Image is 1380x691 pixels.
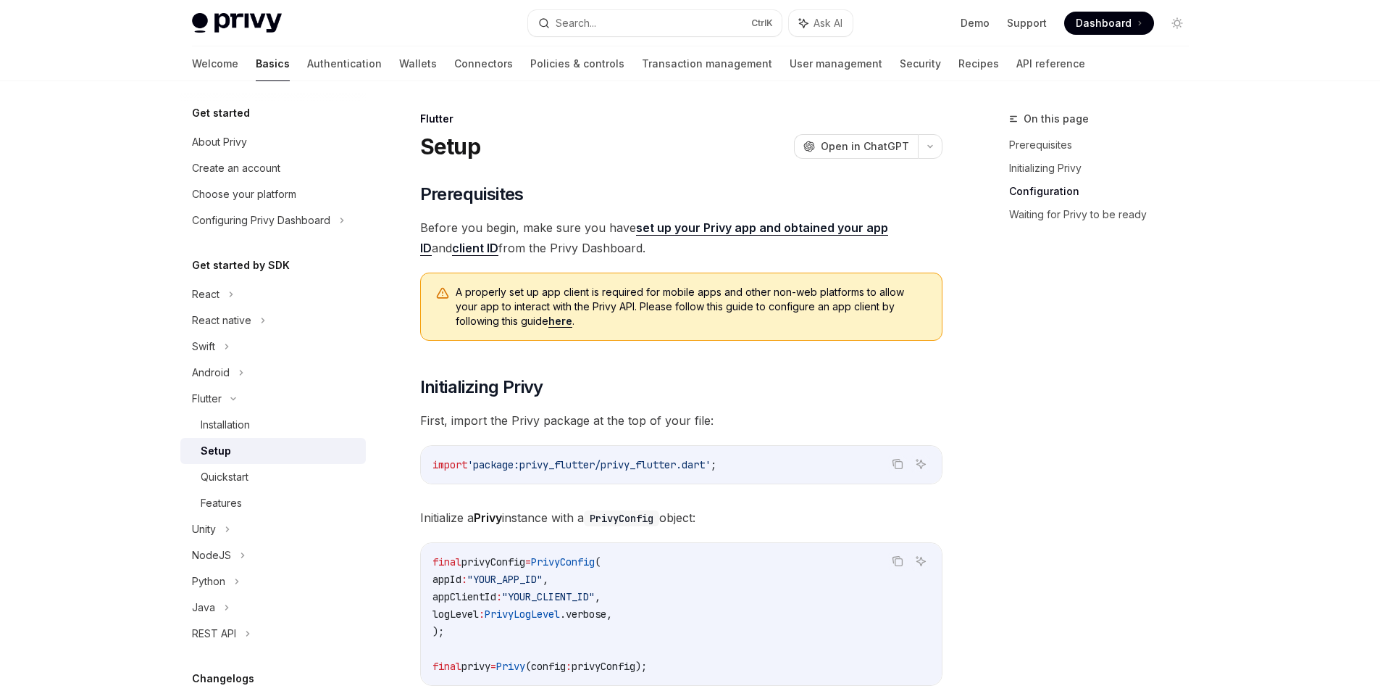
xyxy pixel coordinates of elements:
[192,160,280,177] div: Create an account
[180,155,366,181] a: Create an account
[548,315,572,328] a: here
[790,46,882,81] a: User management
[192,133,247,151] div: About Privy
[432,590,496,603] span: appClientId
[180,412,366,438] a: Installation
[201,442,231,460] div: Setup
[192,13,282,33] img: light logo
[432,573,461,586] span: appId
[479,608,485,621] span: :
[467,573,543,586] span: "YOUR_APP_ID"
[307,46,382,81] a: Authentication
[432,555,461,568] span: final
[461,660,490,673] span: privy
[595,555,601,568] span: (
[192,521,216,538] div: Unity
[192,104,250,122] h5: Get started
[420,218,942,258] span: Before you begin, make sure you have and from the Privy Dashboard.
[192,547,231,564] div: NodeJS
[794,134,918,159] button: Open in ChatGPT
[789,10,853,36] button: Ask AI
[1009,203,1200,226] a: Waiting for Privy to be ready
[201,495,242,512] div: Features
[900,46,941,81] a: Security
[496,590,502,603] span: :
[432,660,461,673] span: final
[958,46,999,81] a: Recipes
[180,464,366,490] a: Quickstart
[192,599,215,616] div: Java
[556,15,596,32] div: Search...
[399,46,437,81] a: Wallets
[1009,133,1200,157] a: Prerequisites
[1016,46,1085,81] a: API reference
[192,670,254,687] h5: Changelogs
[192,390,222,407] div: Flutter
[1166,12,1189,35] button: Toggle dark mode
[814,16,842,30] span: Ask AI
[192,286,219,303] div: React
[192,212,330,229] div: Configuring Privy Dashboard
[180,438,366,464] a: Setup
[432,608,479,621] span: logLevel
[490,660,496,673] span: =
[420,410,942,431] span: First, import the Privy package at the top of your file:
[192,573,225,590] div: Python
[452,241,498,256] a: client ID
[420,220,888,256] a: set up your Privy app and obtained your app ID
[461,555,525,568] span: privyConfig
[821,139,909,154] span: Open in ChatGPT
[192,364,230,381] div: Android
[1009,157,1200,180] a: Initializing Privy
[180,490,366,516] a: Features
[435,286,450,301] svg: Warning
[496,660,525,673] span: Privy
[502,590,595,603] span: "YOUR_CLIENT_ID"
[201,416,250,434] div: Installation
[201,468,248,486] div: Quickstart
[642,46,772,81] a: Transaction management
[420,376,543,399] span: Initializing Privy
[454,46,513,81] a: Connectors
[961,16,990,30] a: Demo
[420,112,942,126] div: Flutter
[530,46,624,81] a: Policies & controls
[1064,12,1154,35] a: Dashboard
[180,181,366,207] a: Choose your platform
[192,338,215,355] div: Swift
[432,625,444,638] span: );
[474,510,502,525] strong: Privy
[584,510,659,526] code: PrivyConfig
[461,573,467,586] span: :
[911,455,930,473] button: Ask AI
[456,285,927,328] span: A properly set up app client is required for mobile apps and other non-web platforms to allow you...
[525,555,531,568] span: =
[192,46,238,81] a: Welcome
[180,129,366,155] a: About Privy
[256,46,290,81] a: Basics
[192,257,290,274] h5: Get started by SDK
[432,458,467,471] span: import
[888,455,907,473] button: Copy the contents from the code block
[467,458,711,471] span: 'package:privy_flutter/privy_flutter.dart'
[911,552,930,571] button: Ask AI
[192,312,251,329] div: React native
[420,183,524,206] span: Prerequisites
[751,17,773,29] span: Ctrl K
[420,508,942,528] span: Initialize a instance with a object:
[560,608,612,621] span: .verbose,
[1024,110,1089,128] span: On this page
[485,608,560,621] span: PrivyLogLevel
[1007,16,1047,30] a: Support
[543,573,548,586] span: ,
[528,10,782,36] button: Search...CtrlK
[531,555,595,568] span: PrivyConfig
[888,552,907,571] button: Copy the contents from the code block
[572,660,647,673] span: privyConfig);
[566,660,572,673] span: :
[1009,180,1200,203] a: Configuration
[420,133,480,160] h1: Setup
[595,590,601,603] span: ,
[525,660,566,673] span: (config
[711,458,716,471] span: ;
